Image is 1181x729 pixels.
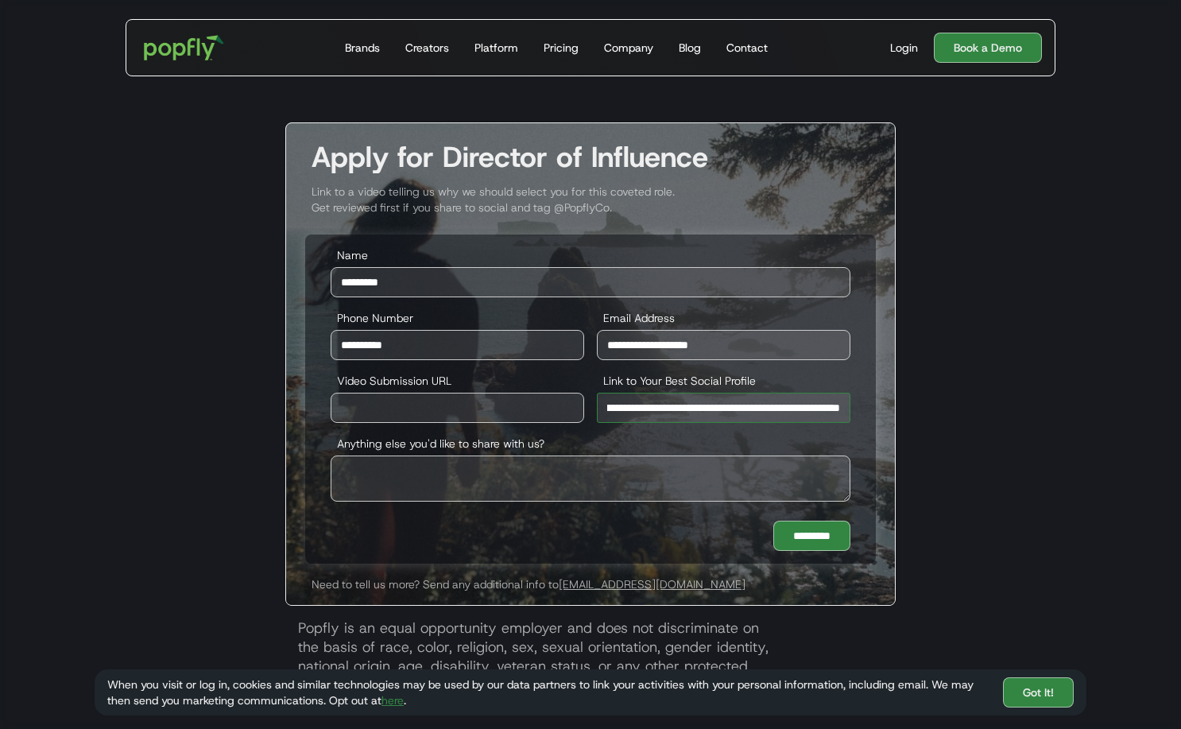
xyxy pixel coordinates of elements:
label: Email Address [597,310,850,326]
a: Book a Demo [934,33,1042,63]
div: Login [890,40,918,56]
p: Popfly is an equal opportunity employer and does not discriminate on the basis of race, color, re... [285,606,896,695]
label: Name [331,247,850,263]
a: Company [598,20,660,76]
a: here [381,693,404,708]
label: Anything else you'd like to share with us? [331,436,850,452]
a: Login [884,40,924,56]
strong: Apply for Director of Influence [312,138,708,176]
a: Blog [672,20,707,76]
div: Link to a video telling us why we should select you for this coveted role. Get reviewed first if ... [286,184,895,215]
a: home [133,24,235,72]
div: Contact [726,40,768,56]
div: Company [604,40,653,56]
label: Video Submission URL [331,373,584,389]
a: Platform [468,20,525,76]
div: Need to tell us more? Send any additional info to [286,576,895,592]
div: Creators [405,40,449,56]
a: Got It! [1003,677,1074,708]
label: Link to Your Best Social Profile [597,373,850,389]
div: Pricing [544,40,579,56]
a: Brands [339,20,386,76]
div: Platform [474,40,518,56]
label: Phone Number [331,310,584,326]
form: Director of Influence Application [305,235,876,564]
div: Blog [679,40,701,56]
a: [EMAIL_ADDRESS][DOMAIN_NAME] [559,577,745,591]
a: Creators [399,20,455,76]
div: When you visit or log in, cookies and similar technologies may be used by our data partners to li... [107,677,990,708]
div: Brands [345,40,380,56]
a: Pricing [537,20,585,76]
a: Contact [720,20,774,76]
